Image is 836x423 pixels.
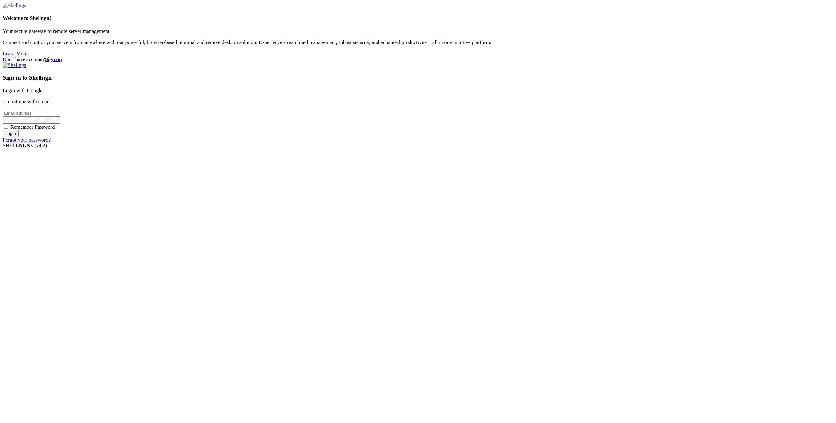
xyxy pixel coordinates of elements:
[3,51,27,56] a: Learn More
[3,88,42,93] a: Login with Google
[3,15,833,21] h4: Welcome to Shellngn!
[3,110,60,117] input: Email address
[10,124,55,130] span: Remember Password
[45,57,62,62] a: Sign up
[19,143,31,148] b: NGN
[3,3,26,8] img: Shellngn
[3,137,51,143] a: Forgot your password?
[3,130,19,137] input: Login
[35,143,47,148] span: 4.2.0
[3,62,26,68] img: Shellngn
[3,57,833,62] div: Don't have account?
[3,99,833,105] p: or continue with email:
[3,143,47,148] span: SHELL ©
[3,28,833,34] p: Your secure gateway to remote server management.
[4,125,8,129] input: Remember Password
[3,40,833,45] p: Connect and control your servers from anywhere with our powerful, browser-based terminal and remo...
[3,74,833,81] h3: Sign in to Shellngn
